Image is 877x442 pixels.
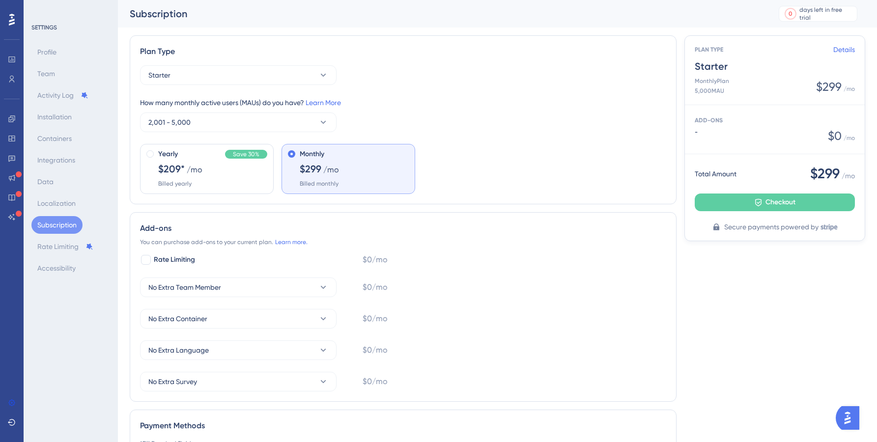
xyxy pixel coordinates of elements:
div: Payment Methods [140,420,666,432]
button: 2,001 - 5,000 [140,112,337,132]
span: $299 [816,79,842,95]
span: $0/mo [363,344,388,356]
div: 0 [789,10,792,18]
button: Accessibility [31,259,82,277]
span: Starter [695,59,855,73]
button: Containers [31,130,78,147]
span: / mo [844,85,855,93]
span: Secure payments powered by [724,221,819,233]
button: Installation [31,108,78,126]
span: 2,001 - 5,000 [148,116,191,128]
span: You can purchase add-ons to your current plan. [140,238,273,246]
span: $0/mo [363,376,388,387]
span: /mo [323,164,339,176]
button: No Extra Team Member [140,277,337,297]
button: Integrations [31,151,81,169]
a: Learn more. [275,238,308,246]
div: Add-ons [140,222,666,234]
span: Checkout [765,196,795,208]
button: Subscription [31,216,83,234]
span: Yearly [158,148,178,160]
button: No Extra Language [140,340,337,360]
span: Total Amount [695,168,736,180]
span: No Extra Language [148,344,209,356]
span: $0/mo [363,313,388,325]
span: Starter [148,69,170,81]
button: Localization [31,194,82,212]
button: No Extra Container [140,309,337,329]
span: $209* [158,162,185,176]
button: No Extra Survey [140,372,337,391]
span: No Extra Container [148,313,207,325]
div: Plan Type [140,46,666,57]
span: - [695,128,828,136]
span: $0/mo [363,281,388,293]
button: Activity Log [31,86,94,104]
span: No Extra Team Member [148,281,221,293]
span: Billed monthly [300,180,339,188]
span: $0/mo [363,254,388,266]
div: days left in free trial [799,6,854,22]
span: Billed yearly [158,180,192,188]
div: How many monthly active users (MAUs) do you have? [140,97,666,109]
button: Profile [31,43,62,61]
span: $ 0 [828,128,842,144]
span: /mo [187,164,202,176]
span: Monthly Plan [695,77,729,85]
button: Checkout [695,193,855,211]
button: Team [31,65,61,83]
span: $299 [810,164,840,184]
button: Rate Limiting [31,238,99,255]
span: / mo [844,134,855,142]
button: Starter [140,65,337,85]
iframe: UserGuiding AI Assistant Launcher [836,403,865,433]
span: Save 30% [233,150,259,158]
span: Monthly [300,148,324,160]
a: Learn More [306,99,341,107]
a: Details [833,44,855,55]
span: No Extra Survey [148,376,197,387]
div: Subscription [130,7,754,21]
span: ADD-ONS [695,117,723,124]
span: 5,000 MAU [695,87,729,95]
button: Data [31,173,59,191]
span: Rate Limiting [154,254,195,266]
span: $299 [300,162,321,176]
span: PLAN TYPE [695,46,833,54]
span: / mo [842,170,855,182]
div: SETTINGS [31,24,111,31]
